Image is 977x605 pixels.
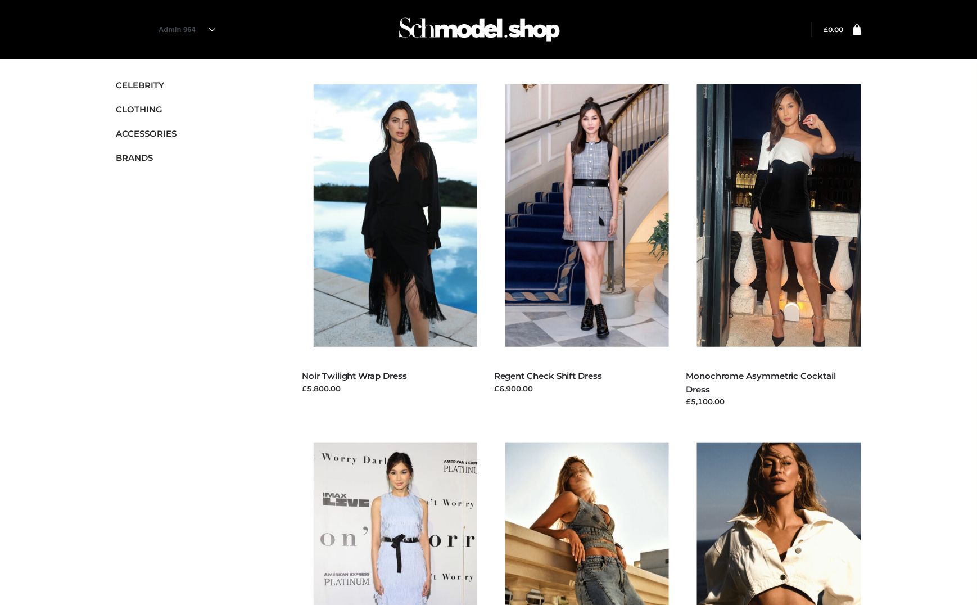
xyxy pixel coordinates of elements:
[302,371,407,381] a: Noir Twilight Wrap Dress
[116,97,274,121] a: CLOTHINGToggle Submenu
[686,396,861,407] div: £5,100.00
[494,371,602,381] a: Regent Check Shift Dress
[116,73,274,97] a: CELEBRITY
[116,151,274,164] span: BRANDS
[116,146,274,170] a: BRANDSToggle Submenu
[235,121,274,146] button: Toggle Submenu
[824,25,829,34] span: £
[116,79,274,92] span: CELEBRITY
[116,103,274,116] span: CLOTHING
[824,25,844,34] bdi: 0.00
[235,146,274,170] button: Toggle Submenu
[302,383,478,394] div: £5,800.00
[494,383,670,394] div: £6,900.00
[824,25,844,34] a: £0.00
[395,7,564,52] img: Schmodel Admin 964
[686,371,836,394] a: Monochrome Asymmetric Cocktail Dress
[235,97,274,121] button: Toggle Submenu
[116,121,274,146] a: ACCESSORIESToggle Submenu
[116,127,274,140] span: ACCESSORIES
